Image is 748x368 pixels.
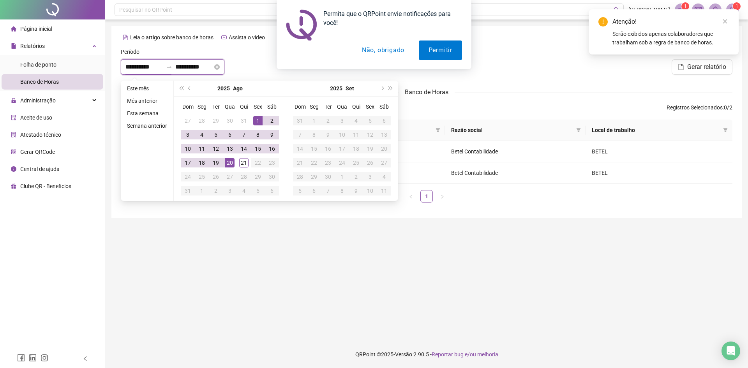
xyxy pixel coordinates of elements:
td: 2025-10-11 [377,184,391,198]
div: 10 [365,186,375,195]
td: 2025-09-11 [349,128,363,142]
div: 1 [253,116,263,125]
div: 19 [365,144,375,153]
div: 6 [309,186,319,195]
td: 2025-08-19 [209,156,223,170]
td: 2025-08-13 [223,142,237,156]
span: gift [11,183,16,189]
td: 2025-08-28 [237,170,251,184]
div: 11 [197,144,206,153]
div: 6 [225,130,235,139]
li: Mês anterior [124,96,170,106]
span: facebook [17,354,25,362]
span: Central de ajuda [20,166,60,172]
td: 2025-08-21 [237,156,251,170]
div: 28 [295,172,305,181]
div: 23 [323,158,333,167]
li: Página anterior [405,190,417,202]
span: Reportar bug e/ou melhoria [432,351,498,357]
span: Razão social [451,126,573,134]
button: super-next-year [386,81,395,96]
th: Ter [321,100,335,114]
td: 2025-09-20 [377,142,391,156]
div: 27 [225,172,235,181]
td: 2025-09-16 [321,142,335,156]
td: 2025-10-03 [363,170,377,184]
td: 2025-08-29 [251,170,265,184]
td: 2025-08-04 [195,128,209,142]
td: 2025-09-13 [377,128,391,142]
td: 2025-09-29 [307,170,321,184]
div: 4 [379,172,389,181]
span: filter [434,124,442,136]
div: 8 [309,130,319,139]
div: 28 [239,172,249,181]
a: 1 [421,190,432,202]
span: left [409,194,413,199]
button: month panel [233,81,243,96]
td: 2025-10-02 [349,170,363,184]
img: notification icon [286,9,317,40]
td: 2025-09-04 [349,114,363,128]
div: 30 [225,116,235,125]
span: lock [11,98,16,103]
span: linkedin [29,354,37,362]
td: 2025-08-06 [223,128,237,142]
div: 9 [323,130,333,139]
div: 10 [337,130,347,139]
td: 2025-09-22 [307,156,321,170]
div: 17 [337,144,347,153]
td: 2025-07-28 [195,114,209,128]
div: 15 [253,144,263,153]
div: 29 [211,116,221,125]
td: 2025-09-01 [307,114,321,128]
td: 2025-09-08 [307,128,321,142]
div: 31 [183,186,192,195]
th: Seg [195,100,209,114]
td: 2025-08-08 [251,128,265,142]
td: 2025-08-05 [209,128,223,142]
div: 21 [295,158,305,167]
div: 1 [197,186,206,195]
td: 2025-08-03 [181,128,195,142]
td: 2025-07-31 [237,114,251,128]
td: 2025-09-06 [377,114,391,128]
td: 2025-07-29 [209,114,223,128]
th: Dom [181,100,195,114]
div: 8 [253,130,263,139]
div: 29 [309,172,319,181]
div: 7 [295,130,305,139]
span: Administração [20,97,56,104]
div: 24 [183,172,192,181]
td: 2025-08-20 [223,156,237,170]
div: 11 [351,130,361,139]
div: 25 [351,158,361,167]
td: 2025-09-05 [251,184,265,198]
div: 22 [309,158,319,167]
div: 4 [197,130,206,139]
div: 5 [365,116,375,125]
div: 22 [253,158,263,167]
div: 7 [239,130,249,139]
td: 2025-08-18 [195,156,209,170]
div: 1 [309,116,319,125]
td: 2025-08-16 [265,142,279,156]
div: 29 [253,172,263,181]
td: 2025-09-14 [293,142,307,156]
td: 2025-08-14 [237,142,251,156]
span: qrcode [11,149,16,155]
td: 2025-10-04 [377,170,391,184]
td: 2025-09-21 [293,156,307,170]
button: year panel [330,81,342,96]
div: 28 [197,116,206,125]
button: left [405,190,417,202]
footer: QRPoint © 2025 - 2.90.5 - [105,341,748,368]
td: 2025-09-17 [335,142,349,156]
span: filter [722,124,729,136]
td: 2025-08-25 [195,170,209,184]
td: 2025-09-03 [335,114,349,128]
button: year panel [217,81,230,96]
td: 2025-09-18 [349,142,363,156]
td: 2025-08-30 [265,170,279,184]
th: Qua [335,100,349,114]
